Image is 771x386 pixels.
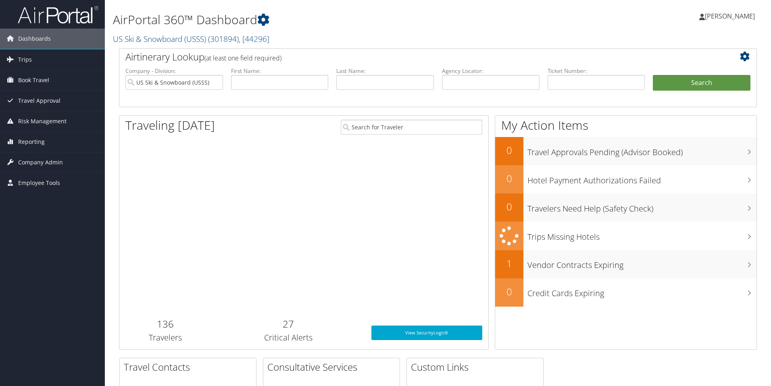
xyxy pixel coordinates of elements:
[18,173,60,193] span: Employee Tools
[124,360,256,374] h2: Travel Contacts
[527,255,756,271] h3: Vendor Contracts Expiring
[705,12,755,21] span: [PERSON_NAME]
[653,75,750,91] button: Search
[495,200,523,214] h2: 0
[495,137,756,165] a: 0Travel Approvals Pending (Advisor Booked)
[267,360,400,374] h2: Consultative Services
[527,284,756,299] h3: Credit Cards Expiring
[18,111,67,131] span: Risk Management
[18,70,49,90] span: Book Travel
[527,199,756,214] h3: Travelers Need Help (Safety Check)
[495,117,756,134] h1: My Action Items
[336,67,434,75] label: Last Name:
[495,222,756,250] a: Trips Missing Hotels
[18,91,60,111] span: Travel Approval
[699,4,763,28] a: [PERSON_NAME]
[495,172,523,185] h2: 0
[495,278,756,307] a: 0Credit Cards Expiring
[113,11,546,28] h1: AirPortal 360™ Dashboard
[125,67,223,75] label: Company - Division:
[527,143,756,158] h3: Travel Approvals Pending (Advisor Booked)
[204,54,281,62] span: (at least one field required)
[18,50,32,70] span: Trips
[411,360,543,374] h2: Custom Links
[218,317,359,331] h2: 27
[495,257,523,270] h2: 1
[495,165,756,193] a: 0Hotel Payment Authorizations Failed
[125,50,697,64] h2: Airtinerary Lookup
[18,5,98,24] img: airportal-logo.png
[527,171,756,186] h3: Hotel Payment Authorizations Failed
[18,29,51,49] span: Dashboards
[495,143,523,157] h2: 0
[231,67,329,75] label: First Name:
[218,332,359,343] h3: Critical Alerts
[113,33,269,44] a: US Ski & Snowboard (USSS)
[125,117,215,134] h1: Traveling [DATE]
[18,132,45,152] span: Reporting
[495,285,523,299] h2: 0
[125,317,206,331] h2: 136
[341,120,482,135] input: Search for Traveler
[125,332,206,343] h3: Travelers
[371,326,482,340] a: View SecurityLogic®
[527,227,756,243] h3: Trips Missing Hotels
[239,33,269,44] span: , [ 44296 ]
[548,67,645,75] label: Ticket Number:
[442,67,540,75] label: Agency Locator:
[208,33,239,44] span: ( 301894 )
[495,250,756,278] a: 1Vendor Contracts Expiring
[18,152,63,172] span: Company Admin
[495,193,756,222] a: 0Travelers Need Help (Safety Check)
